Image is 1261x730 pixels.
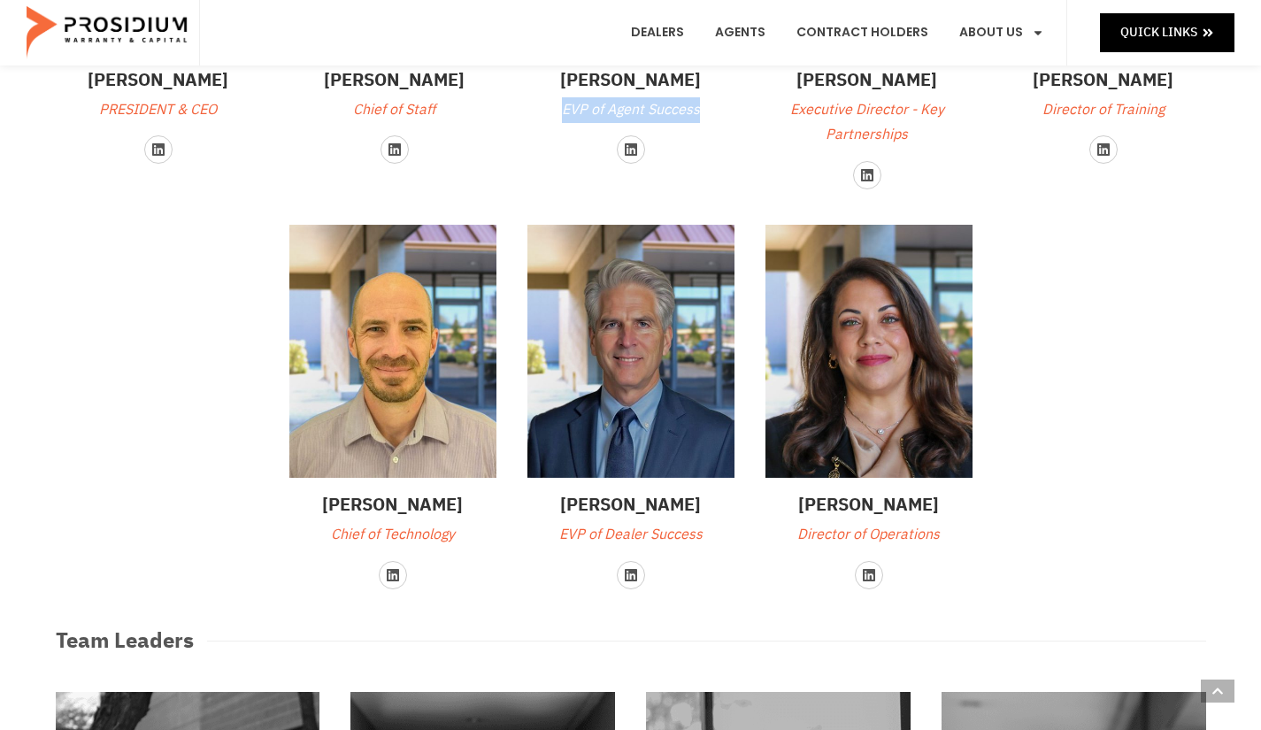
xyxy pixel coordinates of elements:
[289,522,496,548] p: Chief of Technology
[289,225,496,478] img: Alex Papadopulos
[289,491,496,518] h3: [PERSON_NAME]
[56,625,194,657] h3: Team Leaders
[56,97,261,123] p: PRESIDENT & CEO
[56,66,261,93] h3: [PERSON_NAME]
[765,66,970,93] h3: [PERSON_NAME]
[1120,21,1197,43] span: Quick Links
[527,491,734,518] h3: [PERSON_NAME]
[765,225,973,478] img: Cynthia Vietor Director of Operations
[528,97,734,123] p: EVP of Agent Success
[528,66,734,93] h3: [PERSON_NAME]
[1100,13,1234,51] a: Quick Links
[765,491,973,518] h3: [PERSON_NAME]
[1001,97,1206,123] p: Director of Training
[765,522,973,548] p: Director of Operations
[1001,66,1206,93] h3: [PERSON_NAME]
[790,99,944,146] span: Executive Director - Key Partnerships
[292,97,497,123] p: Chief of Staff
[527,225,734,478] img: Darren Murray as EVP of Dealer Success
[527,522,734,548] p: EVP of Dealer Success
[292,66,497,93] h3: [PERSON_NAME]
